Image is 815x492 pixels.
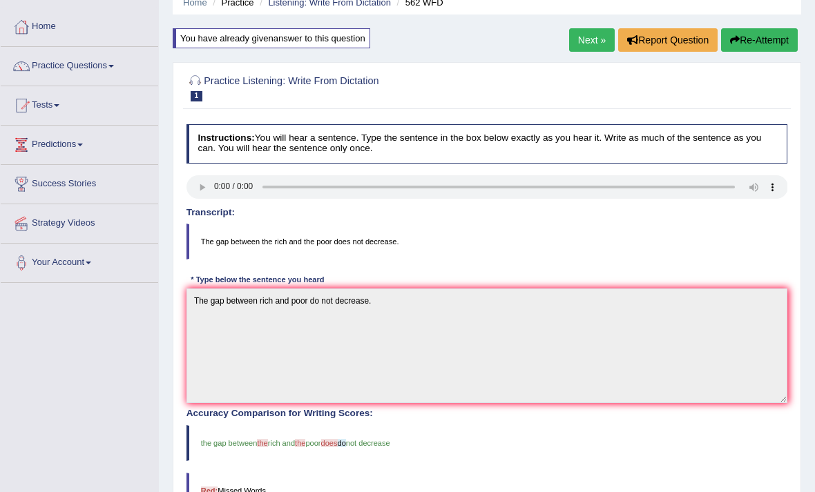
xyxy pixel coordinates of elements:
[346,440,390,448] span: not decrease
[1,48,158,82] a: Practice Questions
[186,208,788,219] h4: Transcript:
[191,92,203,102] span: 1
[295,440,305,448] span: the
[186,409,788,420] h4: Accuracy Comparison for Writing Scores:
[173,29,370,49] div: You have already given answer to this question
[268,440,295,448] span: rich and
[321,440,338,448] span: does
[618,29,718,52] button: Report Question
[1,205,158,239] a: Strategy Videos
[1,8,158,43] a: Home
[305,440,320,448] span: poor
[1,87,158,121] a: Tests
[201,440,258,448] span: the gap between
[1,244,158,279] a: Your Account
[1,166,158,200] a: Success Stories
[186,73,559,102] h2: Practice Listening: Write From Dictation
[338,440,346,448] span: do
[721,29,798,52] button: Re-Attempt
[198,133,254,144] b: Instructions:
[186,224,788,260] blockquote: The gap between the rich and the poor does not decrease.
[1,126,158,161] a: Predictions
[186,275,329,287] div: * Type below the sentence you heard
[186,125,788,164] h4: You will hear a sentence. Type the sentence in the box below exactly as you hear it. Write as muc...
[257,440,267,448] span: the
[569,29,615,52] a: Next »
